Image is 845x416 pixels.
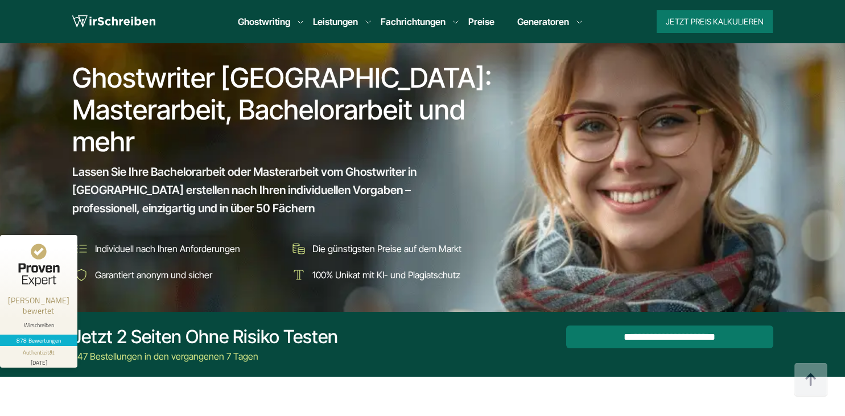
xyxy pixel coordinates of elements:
[657,10,773,33] button: Jetzt Preis kalkulieren
[72,13,155,30] img: logo wirschreiben
[468,16,494,27] a: Preise
[72,62,500,158] h1: Ghostwriter [GEOGRAPHIC_DATA]: Masterarbeit, Bachelorarbeit und mehr
[5,357,73,365] div: [DATE]
[72,266,90,284] img: Garantiert anonym und sicher
[5,322,73,329] div: Wirschreiben
[23,348,55,357] div: Authentizität
[313,15,358,28] a: Leistungen
[72,163,479,217] span: Lassen Sie Ihre Bachelorarbeit oder Masterarbeit vom Ghostwriter in [GEOGRAPHIC_DATA] erstellen n...
[290,266,308,284] img: 100% Unikat mit KI- und Plagiatschutz
[290,240,308,258] img: Die günstigsten Preise auf dem Markt
[290,240,499,258] li: Die günstigsten Preise auf dem Markt
[72,326,338,348] div: Jetzt 2 Seiten ohne Risiko testen
[72,240,282,258] li: Individuell nach Ihren Anforderungen
[290,266,499,284] li: 100% Unikat mit KI- und Plagiatschutz
[794,363,828,397] img: button top
[72,266,282,284] li: Garantiert anonym und sicher
[517,15,569,28] a: Generatoren
[238,15,290,28] a: Ghostwriting
[381,15,446,28] a: Fachrichtungen
[72,349,338,363] div: 347 Bestellungen in den vergangenen 7 Tagen
[72,240,90,258] img: Individuell nach Ihren Anforderungen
